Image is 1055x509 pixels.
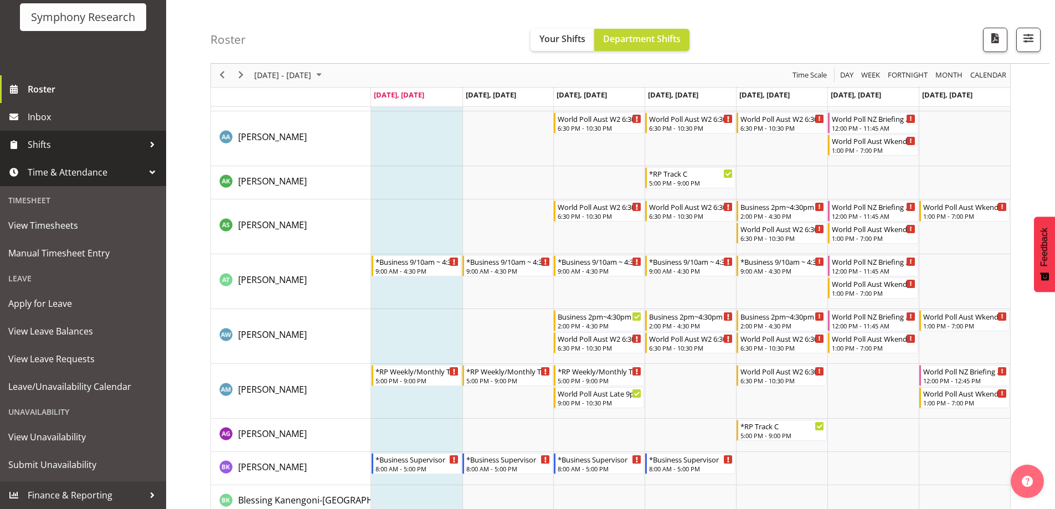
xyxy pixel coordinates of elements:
div: Angela Ward"s event - World Poll Aust Wkend Begin From Saturday, August 16, 2025 at 1:00:00 PM GM... [828,332,918,353]
div: 9:00 PM - 10:30 PM [558,398,641,407]
td: Angela Ward resource [211,309,371,364]
div: Ashley Mark"s event - World Poll Aust Late 9p~10:30p Begin From Wednesday, August 13, 2025 at 9:0... [554,387,644,408]
span: Leave/Unavailability Calendar [8,378,158,395]
div: World Poll Aust Late 9p~10:30p [558,388,641,399]
td: Amit Kumar resource [211,166,371,199]
div: World Poll NZ Briefing Weekend [923,366,1007,377]
div: August 11 - 17, 2025 [250,64,328,87]
div: 2:00 PM - 4:30 PM [740,212,824,220]
div: 8:00 AM - 5:00 PM [558,464,641,473]
div: 12:00 PM - 11:45 AM [832,321,915,330]
td: Ange Steiger resource [211,199,371,254]
div: *RP Weekly/Monthly Tracks [466,366,550,377]
div: Angela Ward"s event - World Poll Aust W2 6:30pm~10:30pm Begin From Friday, August 15, 2025 at 6:3... [737,332,827,353]
div: Ashna Ghildiyal"s event - *RP Track C Begin From Friday, August 15, 2025 at 5:00:00 PM GMT+12:00 ... [737,420,827,441]
span: Department Shifts [603,33,681,45]
td: Ashley Mark resource [211,364,371,419]
span: Finance & Reporting [28,487,144,503]
a: [PERSON_NAME] [238,218,307,232]
span: [PERSON_NAME] [238,175,307,187]
div: World Poll Aust Wkend [923,201,1007,212]
div: 1:00 PM - 7:00 PM [832,146,915,155]
div: World Poll Aust Wkend [832,278,915,289]
div: Ange Steiger"s event - World Poll Aust W2 6:30pm~10:30pm Begin From Wednesday, August 13, 2025 at... [554,200,644,222]
div: 9:00 AM - 4:30 PM [649,266,733,275]
div: 5:00 PM - 9:00 PM [375,376,459,385]
span: Feedback [1039,228,1049,266]
div: 6:30 PM - 10:30 PM [649,212,733,220]
span: Inbox [28,109,161,125]
div: Angela Tunnicliffe"s event - *Business 9/10am ~ 4:30pm Begin From Tuesday, August 12, 2025 at 9:0... [462,255,553,276]
span: [DATE], [DATE] [831,90,881,100]
div: 5:00 PM - 9:00 PM [740,431,824,440]
div: Ashley Mark"s event - *RP Weekly/Monthly Tracks Begin From Tuesday, August 12, 2025 at 5:00:00 PM... [462,365,553,386]
span: Time Scale [791,69,828,83]
a: View Timesheets [3,212,163,239]
div: 1:00 PM - 7:00 PM [832,234,915,243]
a: [PERSON_NAME] [238,328,307,341]
div: Angela Ward"s event - Business 2pm~4:30pm Begin From Friday, August 15, 2025 at 2:00:00 PM GMT+12... [737,310,827,331]
div: Alana Alexander"s event - World Poll NZ Briefing Weekend Begin From Saturday, August 16, 2025 at ... [828,112,918,133]
a: [PERSON_NAME] [238,460,307,474]
div: 2:00 PM - 4:30 PM [649,321,733,330]
div: Alana Alexander"s event - World Poll Aust W2 6:30pm~10:30pm Begin From Thursday, August 14, 2025 ... [645,112,735,133]
div: Ashley Mark"s event - World Poll Aust W2 6:30pm~10:30pm Begin From Friday, August 15, 2025 at 6:3... [737,365,827,386]
a: View Leave Balances [3,317,163,345]
div: World Poll Aust Wkend [923,388,1007,399]
div: 6:30 PM - 10:30 PM [649,343,733,352]
div: Business 2pm~4:30pm [558,311,641,322]
div: 6:30 PM - 10:30 PM [740,376,824,385]
span: [PERSON_NAME] [238,219,307,231]
button: Month [969,69,1008,83]
div: World Poll Aust Wkend [832,223,915,234]
div: 6:30 PM - 10:30 PM [740,343,824,352]
div: World Poll Aust W2 6:30pm~10:30pm [740,366,824,377]
a: [PERSON_NAME] [238,174,307,188]
div: Angela Ward"s event - World Poll Aust Wkend Begin From Sunday, August 17, 2025 at 1:00:00 PM GMT+... [919,310,1010,331]
div: Ashley Mark"s event - *RP Weekly/Monthly Tracks Begin From Monday, August 11, 2025 at 5:00:00 PM ... [372,365,462,386]
div: World Poll Aust Wkend [832,135,915,146]
div: 5:00 PM - 9:00 PM [649,178,733,187]
div: Bhavik Kanna"s event - *Business Supervisor Begin From Monday, August 11, 2025 at 8:00:00 AM GMT+... [372,453,462,474]
div: 1:00 PM - 7:00 PM [832,343,915,352]
span: [PERSON_NAME] [238,274,307,286]
div: 8:00 AM - 5:00 PM [466,464,550,473]
div: Ange Steiger"s event - World Poll Aust Wkend Begin From Sunday, August 17, 2025 at 1:00:00 PM GMT... [919,200,1010,222]
span: Roster [28,81,161,97]
a: Submit Unavailability [3,451,163,479]
span: [PERSON_NAME] [238,461,307,473]
a: Leave/Unavailability Calendar [3,373,163,400]
div: Bhavik Kanna"s event - *Business Supervisor Begin From Tuesday, August 12, 2025 at 8:00:00 AM GMT... [462,453,553,474]
div: World Poll Aust W2 6:30pm~10:30pm [649,113,733,124]
td: Bhavik Kanna resource [211,452,371,485]
div: 1:00 PM - 7:00 PM [923,212,1007,220]
div: *Business Supervisor [649,454,733,465]
div: Angela Tunnicliffe"s event - *Business 9/10am ~ 4:30pm Begin From Friday, August 15, 2025 at 9:00... [737,255,827,276]
img: help-xxl-2.png [1022,476,1033,487]
div: *Business 9/10am ~ 4:30pm [375,256,459,267]
button: Next [234,69,249,83]
div: 1:00 PM - 7:00 PM [832,289,915,297]
div: Symphony Research [31,9,135,25]
div: *RP Weekly/Monthly Tracks [375,366,459,377]
button: Fortnight [886,69,930,83]
a: [PERSON_NAME] [238,427,307,440]
td: Alana Alexander resource [211,111,371,166]
div: Business 2pm~4:30pm [649,311,733,322]
div: *RP Track C [649,168,733,179]
div: 2:00 PM - 4:30 PM [740,321,824,330]
div: World Poll Aust W2 6:30pm~10:30pm [558,201,641,212]
span: Submit Unavailability [8,456,158,473]
div: *Business 9/10am ~ 4:30pm [558,256,641,267]
div: 6:30 PM - 10:30 PM [558,212,641,220]
span: Blessing Kanengoni-[GEOGRAPHIC_DATA] [238,494,410,506]
div: Ange Steiger"s event - World Poll Aust Wkend Begin From Saturday, August 16, 2025 at 1:00:00 PM G... [828,223,918,244]
div: 6:30 PM - 10:30 PM [558,343,641,352]
span: [PERSON_NAME] [238,131,307,143]
div: Amit Kumar"s event - *RP Track C Begin From Thursday, August 14, 2025 at 5:00:00 PM GMT+12:00 End... [645,167,735,188]
div: Business 2pm~4:30pm [740,201,824,212]
span: [PERSON_NAME] [238,428,307,440]
div: Timesheet [3,189,163,212]
div: Angela Tunnicliffe"s event - World Poll Aust Wkend Begin From Saturday, August 16, 2025 at 1:00:0... [828,277,918,299]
